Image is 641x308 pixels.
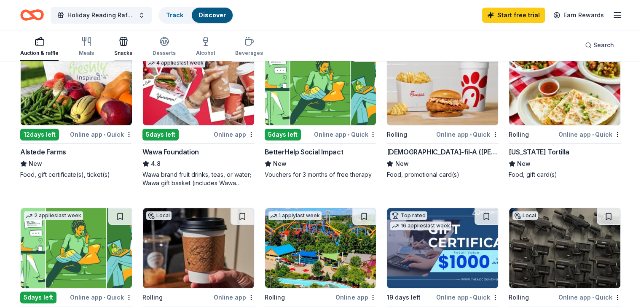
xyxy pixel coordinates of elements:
span: • [592,294,594,301]
span: • [348,131,349,138]
a: Image for Alstede FarmsLocal12days leftOnline app•QuickAlstede FarmsNewFood, gift certificate(s),... [20,45,132,179]
a: Image for BetterHelp Social Impact30 applieslast week5days leftOnline app•QuickBetterHelp Social ... [265,45,377,179]
div: Vouchers for 3 months of free therapy [265,170,377,179]
img: Image for BetterHelp [21,208,132,288]
div: Beverages [235,50,263,57]
div: Top rated [390,211,427,220]
a: Image for Chick-fil-A (Morris Plains)LocalRollingOnline app•Quick[DEMOGRAPHIC_DATA]-fil-A ([PERSO... [386,45,499,179]
div: Auction & raffle [20,50,59,57]
div: Rolling [386,130,407,140]
div: Local [146,211,172,220]
div: Wawa Foundation [142,147,199,157]
div: Local [512,211,538,220]
div: Wawa brand fruit drinks, teas, or water; Wawa gift basket (includes Wawa products and coupons) [142,170,255,187]
a: Image for California Tortilla1 applylast weekRollingOnline app•Quick[US_STATE] TortillaNewFood, g... [509,45,621,179]
div: 4 applies last week [146,59,205,68]
img: Image for Chick-fil-A (Morris Plains) [387,45,498,125]
div: Online app Quick [314,129,376,140]
div: 16 applies last week [390,222,451,230]
span: New [273,159,287,169]
button: Holiday Reading Raffle 2025 [51,7,152,24]
div: Online app [214,292,255,303]
div: 19 days left [386,292,420,303]
span: Search [593,40,614,50]
span: New [29,159,42,169]
div: Rolling [509,292,529,303]
div: 2 applies last week [24,211,83,220]
div: 12 days left [20,129,59,140]
div: Online app Quick [70,292,132,303]
img: Image for California Tortilla [509,45,620,125]
button: TrackDiscover [158,7,233,24]
a: Earn Rewards [548,8,609,23]
span: New [395,159,408,169]
span: New [517,159,531,169]
div: BetterHelp Social Impact [265,147,343,157]
img: Image for Tac Ops Laser Tag [509,208,620,288]
div: Alstede Farms [20,147,66,157]
span: • [104,131,105,138]
div: 1 apply last week [268,211,322,220]
img: Image for The Accounting Doctor [387,208,498,288]
img: Image for Ethan & the Bean [143,208,254,288]
div: Alcohol [196,50,215,57]
div: Online app [214,129,255,140]
img: Image for BetterHelp Social Impact [265,45,376,125]
span: 4.8 [151,159,161,169]
button: Meals [79,33,94,61]
img: Image for Alstede Farms [21,45,132,125]
div: Food, gift certificate(s), ticket(s) [20,170,132,179]
button: Search [578,37,621,54]
div: Food, promotional card(s) [386,170,499,179]
div: Rolling [509,130,529,140]
a: Image for Wawa FoundationTop rated4 applieslast week5days leftOnline appWawa Foundation4.8Wawa br... [142,45,255,187]
div: Desserts [153,50,176,57]
div: Rolling [265,292,285,303]
a: Track [166,11,183,19]
div: Food, gift card(s) [509,170,621,179]
div: Snacks [114,50,132,57]
div: 5 days left [142,129,179,140]
button: Desserts [153,33,176,61]
span: • [104,294,105,301]
div: [US_STATE] Tortilla [509,147,569,157]
button: Auction & raffle [20,33,59,61]
img: Image for Dorney Park & Wildwater Kingdom [265,208,376,288]
span: • [470,294,472,301]
span: • [592,131,594,138]
div: Rolling [142,292,163,303]
div: Online app [335,292,376,303]
div: Meals [79,50,94,57]
a: Home [20,5,44,25]
div: Online app Quick [436,129,499,140]
div: [DEMOGRAPHIC_DATA]-fil-A ([PERSON_NAME][GEOGRAPHIC_DATA]) [386,147,499,157]
img: Image for Wawa Foundation [143,45,254,125]
span: • [470,131,472,138]
div: Online app Quick [70,129,132,140]
button: Beverages [235,33,263,61]
button: Alcohol [196,33,215,61]
button: Snacks [114,33,132,61]
div: Online app Quick [436,292,499,303]
div: 5 days left [20,292,56,303]
div: Online app Quick [558,292,621,303]
a: Start free trial [482,8,545,23]
span: Holiday Reading Raffle 2025 [67,10,135,20]
div: 5 days left [265,129,301,140]
div: Online app Quick [558,129,621,140]
a: Discover [198,11,226,19]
